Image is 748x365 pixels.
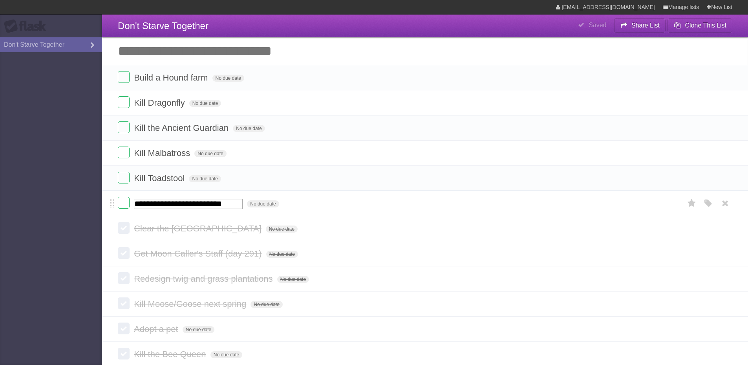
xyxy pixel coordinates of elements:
label: Done [118,147,130,158]
label: Done [118,172,130,183]
span: No due date [189,100,221,107]
span: No due date [277,276,309,283]
label: Done [118,297,130,309]
span: Don't Starve Together [118,20,208,31]
span: Redesign twig and grass plantations [134,274,274,284]
label: Done [118,96,130,108]
b: Clone This List [685,22,726,29]
span: No due date [189,175,221,182]
span: No due date [210,351,242,358]
span: Kill Dragonfly [134,98,187,108]
span: Get Moon Caller's Staff (day 291) [134,249,263,259]
b: Share List [631,22,660,29]
label: Done [118,348,130,359]
span: No due date [194,150,226,157]
span: Kill Toadstool [134,173,187,183]
span: No due date [266,251,298,258]
label: Done [118,197,130,209]
label: Done [118,272,130,284]
button: Clone This List [668,18,732,33]
span: No due date [233,125,265,132]
span: Kill the Bee Queen [134,349,208,359]
span: No due date [251,301,282,308]
b: Saved [589,22,606,28]
div: Flask [4,19,51,33]
label: Done [118,222,130,234]
span: Build a Hound farm [134,73,210,83]
span: No due date [212,75,244,82]
label: Done [118,121,130,133]
span: Adopt a pet [134,324,180,334]
span: Kill Malbatross [134,148,192,158]
label: Star task [684,197,699,210]
label: Done [118,71,130,83]
label: Done [118,323,130,334]
span: No due date [266,226,298,233]
span: Kill the Ancient Guardian [134,123,230,133]
span: No due date [247,200,279,207]
span: Kill Moose/Goose next spring [134,299,248,309]
span: No due date [183,326,214,333]
label: Done [118,247,130,259]
button: Share List [614,18,666,33]
span: Clear the [GEOGRAPHIC_DATA] [134,224,263,233]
